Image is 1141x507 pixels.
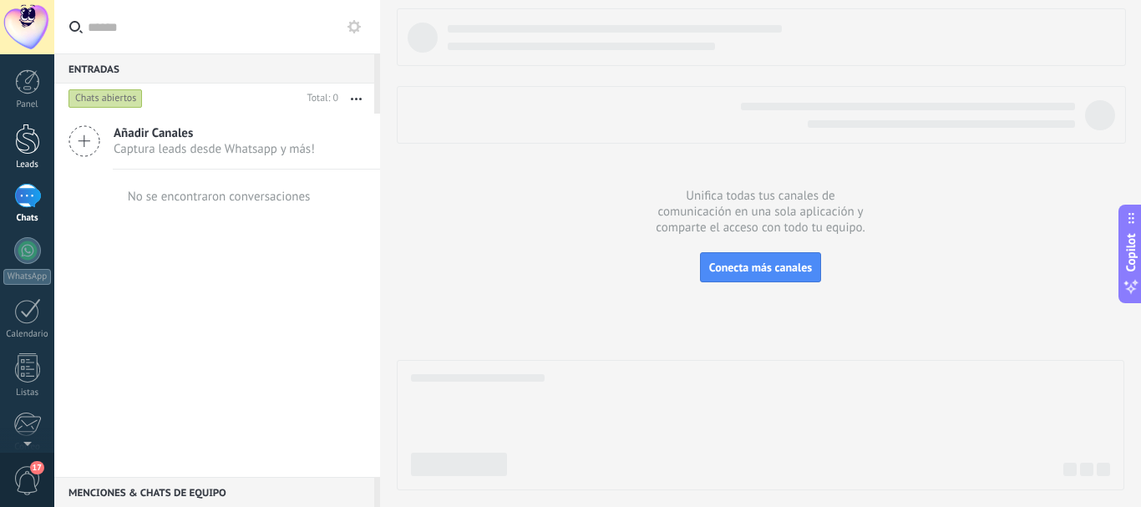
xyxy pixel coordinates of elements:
[3,388,52,398] div: Listas
[128,189,311,205] div: No se encontraron conversaciones
[30,461,44,474] span: 17
[3,213,52,224] div: Chats
[1123,233,1139,271] span: Copilot
[54,477,374,507] div: Menciones & Chats de equipo
[3,269,51,285] div: WhatsApp
[68,89,143,109] div: Chats abiertos
[3,160,52,170] div: Leads
[114,125,315,141] span: Añadir Canales
[3,329,52,340] div: Calendario
[700,252,821,282] button: Conecta más canales
[709,260,812,275] span: Conecta más canales
[54,53,374,84] div: Entradas
[3,99,52,110] div: Panel
[114,141,315,157] span: Captura leads desde Whatsapp y más!
[338,84,374,114] button: Más
[301,90,338,107] div: Total: 0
